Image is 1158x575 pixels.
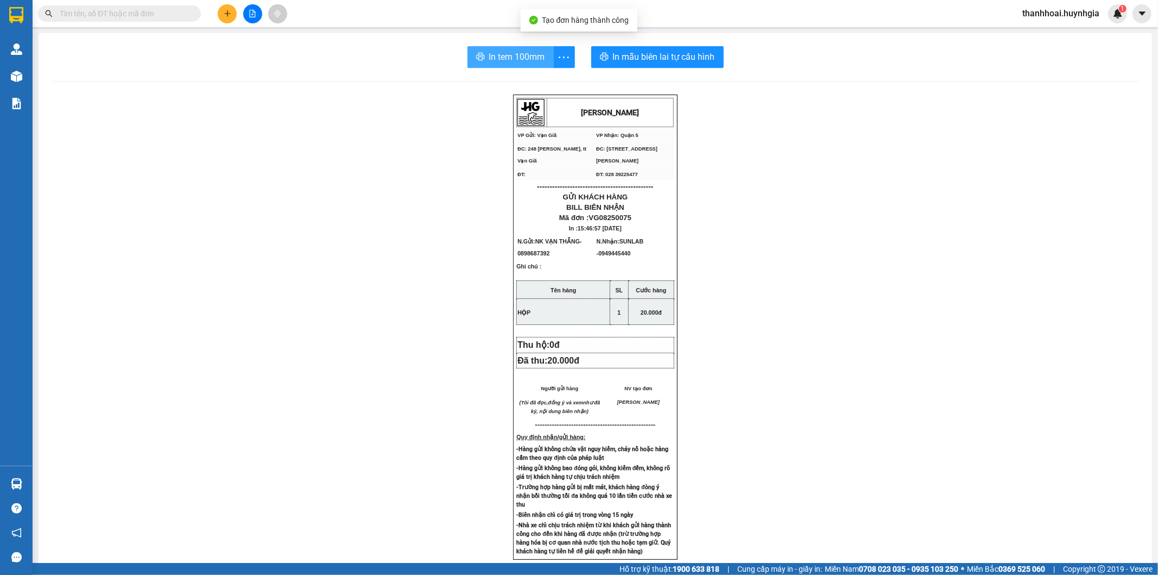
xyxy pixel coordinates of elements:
[537,182,653,191] span: ----------------------------------------------
[1119,5,1127,12] sup: 1
[616,287,623,293] strong: SL
[517,340,564,349] span: Thu hộ:
[727,563,729,575] span: |
[268,4,287,23] button: aim
[825,563,958,575] span: Miền Nam
[516,434,585,440] strong: Quy định nhận/gửi hàng:
[600,52,609,62] span: printer
[11,43,22,55] img: warehouse-icon
[11,71,22,82] img: warehouse-icon
[516,522,671,555] strong: -Nhà xe chỉ chịu trách nhiệm từ khi khách gửi hàng thành công cho đến khi hàng đã được nhận (trừ ...
[613,50,715,64] span: In mẫu biên lai tự cấu hình
[224,10,231,17] span: plus
[673,565,719,573] strong: 1900 633 818
[516,484,672,508] strong: -Trường hợp hàng gửi bị mất mát, khách hàng đòng ý nhận bồi thường tối đa không quá 10 lần tiền c...
[1053,563,1055,575] span: |
[737,563,822,575] span: Cung cấp máy in - giấy in:
[563,193,628,201] span: GỬI KHÁCH HÀNG
[591,46,724,68] button: printerIn mẫu biên lai tự cấu hình
[489,50,545,64] span: In tem 100mm
[961,567,964,571] span: ⚪️
[998,565,1045,573] strong: 0369 525 060
[243,4,262,23] button: file-add
[581,108,640,117] strong: [PERSON_NAME]
[467,46,554,68] button: printerIn tem 100mm
[274,10,281,17] span: aim
[589,214,632,222] span: VG08250075
[618,309,621,316] span: 1
[596,172,638,177] span: ĐT: 028 39225477
[11,528,22,538] span: notification
[11,552,22,562] span: message
[596,146,657,164] span: ĐC: [STREET_ADDRESS][PERSON_NAME]
[636,287,667,293] strong: Cước hàng
[535,421,542,429] span: ---
[517,99,545,126] img: logo
[578,225,622,232] span: 15:46:57 [DATE]
[597,238,644,257] span: N.Nhận:
[516,263,541,278] span: Ghi chú :
[1113,9,1123,18] img: icon-new-feature
[1137,9,1147,18] span: caret-down
[517,238,581,257] span: -
[641,309,662,316] span: 20.000đ
[60,8,188,20] input: Tìm tên, số ĐT hoặc mã đơn
[516,511,633,518] strong: -Biên nhận chỉ có giá trị trong vòng 15 ngày
[617,399,660,405] span: [PERSON_NAME]
[9,7,23,23] img: logo-vxr
[535,238,580,245] span: NK VẠN THẮNG
[517,172,526,177] span: ĐT:
[596,133,638,138] span: VP Nhận: Quận 5
[1132,4,1151,23] button: caret-down
[517,309,530,316] span: HỘP
[517,238,581,257] span: N.Gửi:
[11,503,22,514] span: question-circle
[549,340,560,349] span: 0đ
[569,225,622,232] span: In :
[542,16,629,24] span: Tạo đơn hàng thành công
[529,16,538,24] span: check-circle
[559,214,631,222] span: Mã đơn :
[218,4,237,23] button: plus
[1098,565,1105,573] span: copyright
[859,565,958,573] strong: 0708 023 035 - 0935 103 250
[566,203,624,211] span: BILL BIÊN NHẬN
[517,250,549,257] span: 0898687392
[619,563,719,575] span: Hỗ trợ kỹ thuật:
[1121,5,1124,12] span: 1
[517,133,556,138] span: VP Gửi: Vạn Giã
[11,478,22,490] img: warehouse-icon
[476,52,485,62] span: printer
[249,10,256,17] span: file-add
[516,446,668,461] strong: -Hàng gửi không chứa vật nguy hiểm, cháy nổ hoặc hàng cấm theo quy định của pháp luật
[547,356,579,365] span: 20.000đ
[597,238,644,257] span: SUNLAB -
[517,146,586,164] span: ĐC: 248 [PERSON_NAME], tt Vạn Giã
[11,98,22,109] img: solution-icon
[967,563,1045,575] span: Miền Bắc
[542,421,656,429] span: -----------------------------------------------
[550,287,576,293] strong: Tên hàng
[516,465,670,480] strong: -Hàng gửi không bao đóng gói, không kiểm đếm, không rõ giá trị khách hàng tự chịu trách nhiệm
[1014,7,1108,20] span: thanhhoai.huynhgia
[517,356,579,365] span: Đã thu:
[554,51,574,64] span: more
[520,400,584,405] em: (Tôi đã đọc,đồng ý và xem
[45,10,53,17] span: search
[598,250,630,257] span: 0949445440
[541,386,579,391] span: Người gửi hàng
[553,46,575,68] button: more
[624,386,652,391] span: NV tạo đơn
